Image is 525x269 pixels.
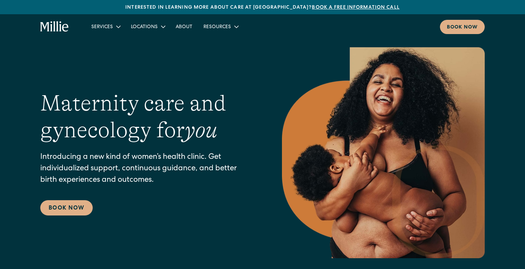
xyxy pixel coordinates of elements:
[40,21,69,32] a: home
[40,152,254,186] p: Introducing a new kind of women’s health clinic. Get individualized support, continuous guidance,...
[282,47,485,258] img: Smiling mother with her baby in arms, celebrating body positivity and the nurturing bond of postp...
[447,24,478,31] div: Book now
[312,5,399,10] a: Book a free information call
[131,24,158,31] div: Locations
[170,21,198,32] a: About
[185,117,217,142] em: you
[91,24,113,31] div: Services
[40,90,254,144] h1: Maternity care and gynecology for
[440,20,485,34] a: Book now
[198,21,243,32] div: Resources
[203,24,231,31] div: Resources
[125,21,170,32] div: Locations
[40,200,93,215] a: Book Now
[86,21,125,32] div: Services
